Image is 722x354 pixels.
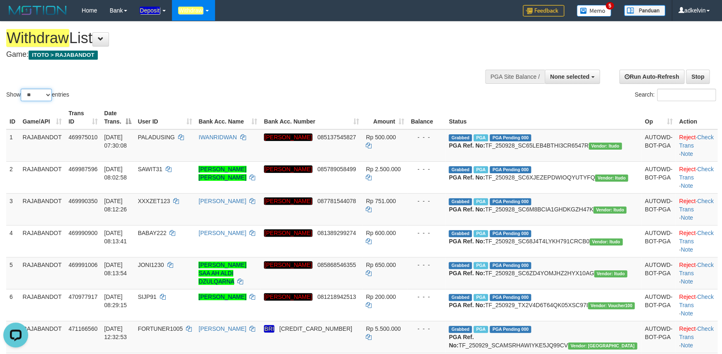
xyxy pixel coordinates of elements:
em: [PERSON_NAME] [264,133,312,141]
span: 469975010 [68,134,97,141]
a: Check Trans [679,230,713,245]
td: · · [676,225,717,257]
th: Balance [408,106,446,129]
span: [DATE] 12:32:53 [104,325,127,340]
button: Open LiveChat chat widget [3,3,28,28]
a: [PERSON_NAME] SAA AH ALDI DZULQARNA [198,262,246,285]
span: [DATE] 08:12:26 [104,198,127,213]
th: Status [445,106,641,129]
span: Marked by adkpebhi [473,134,488,141]
td: · · [676,289,717,321]
a: Reject [679,166,695,172]
b: PGA Ref. No: [449,270,485,276]
td: 2 [6,161,19,193]
td: TF_250928_SC68J4T4LYKH791CRCB0 [445,225,641,257]
b: PGA Ref. No: [449,334,473,349]
div: - - - [411,133,442,141]
td: AUTOWD-BOT-PGA [641,257,676,289]
span: None selected [550,73,589,80]
a: Check Trans [679,293,713,308]
span: SAWIT31 [138,166,162,172]
span: PGA Pending [490,166,531,173]
a: Reject [679,293,695,300]
td: 1 [6,129,19,162]
td: 6 [6,289,19,321]
span: Rp 2.500.000 [366,166,401,172]
span: Grabbed [449,262,472,269]
button: None selected [545,70,600,84]
div: - - - [411,165,442,173]
span: [DATE] 08:13:54 [104,262,127,276]
em: BRI [264,325,274,332]
span: Rp 650.000 [366,262,396,268]
span: PGA Pending [490,326,531,333]
span: Rp 600.000 [366,230,396,236]
span: Vendor URL: https://secure6.1velocity.biz [589,238,623,245]
td: AUTOWD-BOT-PGA [641,129,676,162]
div: PGA Site Balance / [485,70,545,84]
th: Op: activate to sort column ascending [641,106,676,129]
td: TF_250928_SC6ZD4YOMJHZ2HYX10AG [445,257,641,289]
th: Date Trans.: activate to sort column descending [101,106,134,129]
span: Marked by adkaldo [473,326,488,333]
td: TF_250929_TX2V4D6T64QK05XSC97I [445,289,641,321]
a: Check Trans [679,134,713,149]
td: RAJABANDOT [19,193,65,225]
a: Stop [686,70,710,84]
span: 469991006 [68,262,97,268]
div: - - - [411,197,442,205]
td: · · [676,257,717,289]
a: Check Trans [679,198,713,213]
div: - - - [411,261,442,269]
th: ID [6,106,19,129]
td: · · [676,321,717,353]
h1: List [6,30,473,46]
a: Note [681,150,693,157]
span: Copy 085868546355 to clipboard [317,262,356,268]
th: Game/API: activate to sort column ascending [19,106,65,129]
a: Reject [679,230,695,236]
span: Copy 087781544078 to clipboard [317,198,356,204]
a: Run Auto-Refresh [619,70,684,84]
span: Marked by adkpebhi [473,294,488,301]
img: Feedback.jpg [523,5,564,17]
a: [PERSON_NAME] [198,230,246,236]
em: [PERSON_NAME] [264,261,312,269]
th: Action [676,106,717,129]
span: Vendor URL: https://trx2.1velocity.biz [588,302,635,309]
td: · · [676,161,717,193]
td: RAJABANDOT [19,289,65,321]
a: Check Trans [679,166,713,181]
em: Deposit [140,7,160,14]
td: RAJABANDOT [19,321,65,353]
a: Check Trans [679,262,713,276]
th: Bank Acc. Number: activate to sort column ascending [261,106,362,129]
a: Reject [679,134,695,141]
span: Vendor URL: https://secure6.1velocity.biz [594,270,627,277]
span: Grabbed [449,134,472,141]
span: Marked by adkpebhi [473,230,488,237]
td: TF_250928_SC65LEB4BTHI3CR6547R [445,129,641,162]
a: Check Trans [679,325,713,340]
span: Marked by adkpebhi [473,166,488,173]
td: AUTOWD-BOT-PGA [641,161,676,193]
td: RAJABANDOT [19,257,65,289]
td: 5 [6,257,19,289]
span: [DATE] 08:29:15 [104,293,127,308]
td: · · [676,129,717,162]
span: Rp 500.000 [366,134,396,141]
div: - - - [411,293,442,301]
td: AUTOWD-BOT-PGA [641,193,676,225]
span: PGA Pending [490,230,531,237]
span: Rp 5.500.000 [366,325,401,332]
span: Grabbed [449,198,472,205]
a: [PERSON_NAME] [198,325,246,332]
a: Note [681,310,693,317]
td: TF_250929_SCAMSRHAWIYKE5JQ99CV [445,321,641,353]
td: RAJABANDOT [19,225,65,257]
a: Reject [679,325,695,332]
span: Copy 085789058499 to clipboard [317,166,356,172]
span: Copy 085137545827 to clipboard [317,134,356,141]
td: RAJABANDOT [19,161,65,193]
td: 4 [6,225,19,257]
